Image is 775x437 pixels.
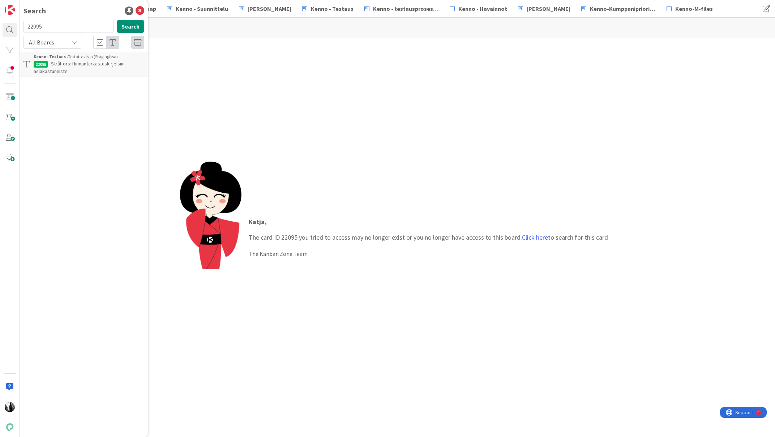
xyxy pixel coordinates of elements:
div: Testattavissa (Stagingissa) [34,53,144,60]
a: Kenno - testausprosessi/Featureflagit [360,2,443,15]
a: Kenno - Testaus ›Testattavissa (Stagingissa)22095Strålfors: Hinnantarkastuskirjeisiin asiakastunn... [20,52,148,77]
a: [PERSON_NAME] [235,2,296,15]
a: Kenno-M-files [662,2,717,15]
span: Kenno - Suunnittelu [176,4,228,13]
input: Search for title... [23,20,114,33]
strong: Katja , [249,218,267,226]
a: Kenno-Kumppanipriorisointi [577,2,660,15]
span: Support [15,1,33,10]
b: Kenno - Testaus › [34,54,68,59]
a: Kenno - Havainnot [445,2,511,15]
span: All Boards [29,39,54,46]
a: Kenno - Testaus [298,2,358,15]
div: 4 [38,3,39,9]
span: [PERSON_NAME] [248,4,291,13]
span: Kenno - Havainnot [458,4,507,13]
a: Kenno - Suunnittelu [163,2,232,15]
span: Kenno - Testaus [311,4,354,13]
img: KV [5,402,15,412]
span: [PERSON_NAME] [527,4,570,13]
img: avatar [5,422,15,432]
span: Kenno-M-files [675,4,713,13]
span: Kenno-Kumppanipriorisointi [590,4,656,13]
a: [PERSON_NAME] [514,2,575,15]
div: Search [23,5,46,16]
span: Strålfors: Hinnantarkastuskirjeisiin asiakastunniste [34,60,125,74]
a: Click here [522,233,548,241]
img: Visit kanbanzone.com [5,5,15,15]
div: The Kanban Zone Team [249,249,608,258]
button: Search [117,20,144,33]
p: The card ID 22095 you tried to access may no longer exist or you no longer have access to this bo... [249,217,608,242]
span: Kenno - testausprosessi/Featureflagit [373,4,439,13]
div: 22095 [34,61,48,68]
